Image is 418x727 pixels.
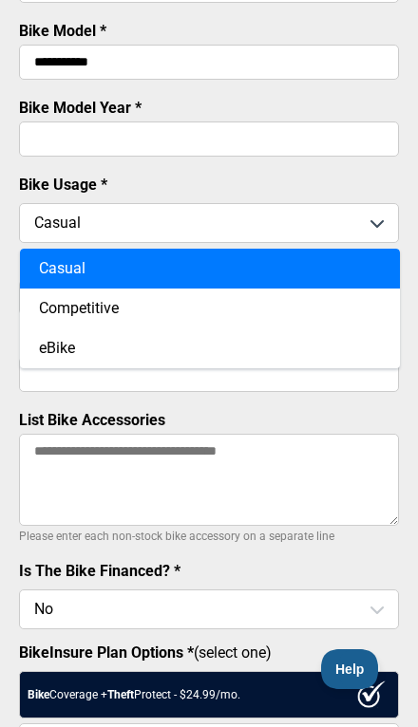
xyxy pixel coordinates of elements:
[19,643,399,662] label: (select one)
[20,249,400,289] div: Casual
[19,334,152,352] label: Bike Serial Number
[357,680,386,707] img: ux1sgP1Haf775SAghJI38DyDlYP+32lKFAAAAAElFTkSuQmCC
[20,328,400,368] div: eBike
[19,99,142,117] label: Bike Model Year *
[19,562,180,580] label: Is The Bike Financed? *
[28,688,49,701] strong: Bike
[19,643,194,662] strong: BikeInsure Plan Options *
[19,525,399,548] p: Please enter each non-stock bike accessory on a separate line
[19,671,399,718] div: Coverage + Protect - $ 24.99 /mo.
[19,411,165,429] label: List Bike Accessories
[19,257,167,275] label: Bike Purchase Price *
[321,649,380,689] iframe: Toggle Customer Support
[19,22,106,40] label: Bike Model *
[19,176,107,194] label: Bike Usage *
[107,688,134,701] strong: Theft
[20,289,400,328] div: Competitive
